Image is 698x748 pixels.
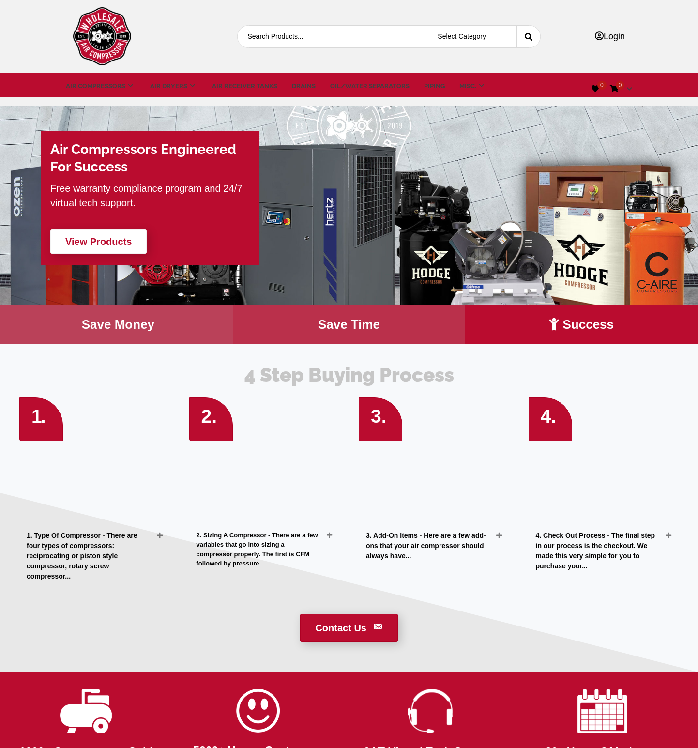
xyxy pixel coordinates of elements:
[212,81,277,91] a: Air Receiver Tanks
[424,81,445,91] a: Piping
[19,397,63,441] a: 1.
[359,431,509,516] iframe: 3. Add On Items
[50,141,236,175] span: Air Compressors Engineered For Success
[459,81,486,91] a: Misc.
[19,431,170,516] iframe: Type of Compressor
[292,81,316,91] a: Drains
[318,317,380,332] strong: Save Time
[327,531,332,540] i: Expand
[541,406,557,427] span: 4.
[616,81,625,90] span: 0
[189,431,340,516] iframe: 2 Sizing a Compressor
[366,531,491,561] a: 3. Add-On Items - Here are a few add-ons that your air compressor should always have...
[65,236,132,247] span: View Products
[592,85,599,93] a: 0
[189,397,233,441] a: 2.
[50,229,147,254] a: View Products
[244,363,454,386] span: 4 Step Buying Process
[50,181,250,210] p: Free warranty compliance program and 24/7 virtual tech support.
[563,317,614,332] strong: Success
[150,81,197,91] a: Air Dryers
[496,531,502,541] i: Expand
[597,81,607,90] span: 0
[536,531,661,571] a: 4. Check Out Process - The final step in our process is the checkout. We made this very simple fo...
[201,406,217,427] span: 2.
[197,531,322,568] a: 2. Sizing A Compressor - There are a few variables that go into sizing a compressor properly. The...
[82,317,154,332] strong: Save Money
[27,531,152,581] a: 1. Type Of Compressor - There are four types of compressors: reciprocating or piston style compre...
[238,26,404,47] input: Search Products...
[66,81,136,91] a: Air Compressors
[595,31,625,41] a: Login
[31,406,45,427] span: 1.
[300,614,397,642] a: Contact Us
[529,431,679,516] iframe: 4 Check Out Process
[371,406,387,427] span: 3.
[666,531,671,541] i: Expand
[529,397,572,441] a: 4.
[315,623,366,633] span: Contact Us
[330,81,410,91] a: Oil/Water Separators
[157,531,163,541] i: Expand
[359,397,402,441] a: 3.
